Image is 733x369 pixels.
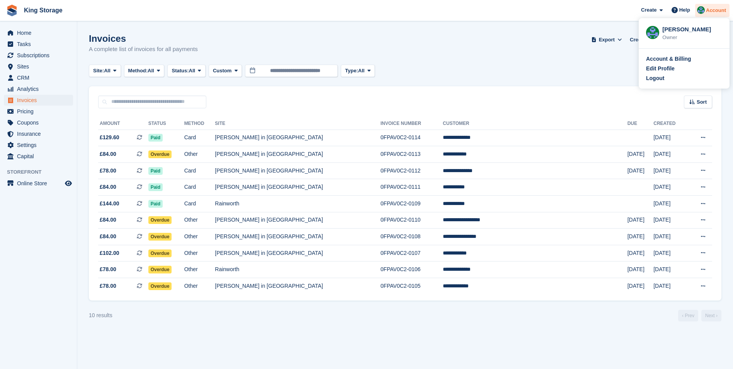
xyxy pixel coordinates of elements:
td: 0FPAV0C2-0109 [381,196,443,212]
button: Method: All [124,65,165,77]
span: £144.00 [100,200,119,208]
span: All [358,67,365,75]
a: Account & Billing [646,55,722,63]
span: Site: [93,67,104,75]
button: Custom [209,65,242,77]
span: Export [599,36,615,44]
span: £84.00 [100,150,116,158]
span: Capital [17,151,63,162]
span: Insurance [17,128,63,139]
td: [PERSON_NAME] in [GEOGRAPHIC_DATA] [215,146,380,163]
a: menu [4,117,73,128]
th: Site [215,118,380,130]
td: Card [184,162,215,179]
td: [DATE] [628,245,654,261]
a: Next [701,310,721,321]
span: Paid [148,183,163,191]
span: Help [679,6,690,14]
td: 0FPAV0C2-0108 [381,229,443,245]
span: Overdue [148,266,172,273]
a: Edit Profile [646,65,722,73]
img: stora-icon-8386f47178a22dfd0bd8f6a31ec36ba5ce8667c1dd55bd0f319d3a0aa187defe.svg [6,5,18,16]
td: Card [184,130,215,146]
span: Overdue [148,282,172,290]
td: [PERSON_NAME] in [GEOGRAPHIC_DATA] [215,245,380,261]
div: Account & Billing [646,55,691,63]
span: Overdue [148,216,172,224]
td: 0FPAV0C2-0114 [381,130,443,146]
td: [DATE] [628,146,654,163]
a: menu [4,128,73,139]
span: Invoices [17,95,63,106]
div: Owner [662,34,722,41]
span: £84.00 [100,216,116,224]
a: menu [4,61,73,72]
td: 0FPAV0C2-0107 [381,245,443,261]
span: £78.00 [100,282,116,290]
td: Other [184,245,215,261]
th: Customer [443,118,628,130]
td: 0FPAV0C2-0105 [381,278,443,294]
span: Paid [148,200,163,208]
p: A complete list of invoices for all payments [89,45,198,54]
td: Card [184,179,215,196]
img: John King [697,6,705,14]
span: £102.00 [100,249,119,257]
div: [PERSON_NAME] [662,25,722,32]
td: 0FPAV0C2-0112 [381,162,443,179]
th: Invoice Number [381,118,443,130]
span: Overdue [148,249,172,257]
th: Status [148,118,184,130]
a: Previous [678,310,698,321]
button: Type: All [341,65,375,77]
td: [DATE] [628,261,654,278]
td: Other [184,229,215,245]
td: Other [184,261,215,278]
a: Preview store [64,179,73,188]
span: Subscriptions [17,50,63,61]
span: £78.00 [100,167,116,175]
td: Rainworth [215,196,380,212]
a: menu [4,106,73,117]
div: Edit Profile [646,65,675,73]
img: John King [646,26,659,39]
nav: Page [677,310,723,321]
td: [DATE] [653,245,687,261]
td: 0FPAV0C2-0110 [381,212,443,229]
a: menu [4,84,73,94]
span: Status: [172,67,189,75]
span: All [148,67,154,75]
td: [DATE] [653,179,687,196]
span: CRM [17,72,63,83]
button: Site: All [89,65,121,77]
td: 0FPAV0C2-0106 [381,261,443,278]
div: Logout [646,74,664,82]
td: [PERSON_NAME] in [GEOGRAPHIC_DATA] [215,212,380,229]
td: [DATE] [653,261,687,278]
a: menu [4,178,73,189]
td: [DATE] [653,146,687,163]
span: Overdue [148,150,172,158]
span: Paid [148,134,163,142]
span: Home [17,27,63,38]
td: [DATE] [628,278,654,294]
span: Sort [697,98,707,106]
th: Method [184,118,215,130]
span: Storefront [7,168,77,176]
span: £84.00 [100,183,116,191]
td: [DATE] [653,130,687,146]
td: [PERSON_NAME] in [GEOGRAPHIC_DATA] [215,229,380,245]
a: Credit Notes [627,33,663,46]
span: Pricing [17,106,63,117]
span: Settings [17,140,63,150]
span: Sites [17,61,63,72]
td: [DATE] [628,212,654,229]
span: Method: [128,67,148,75]
span: Custom [213,67,231,75]
td: [DATE] [653,229,687,245]
th: Amount [98,118,148,130]
td: 0FPAV0C2-0111 [381,179,443,196]
a: menu [4,27,73,38]
button: Status: All [167,65,205,77]
a: menu [4,151,73,162]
